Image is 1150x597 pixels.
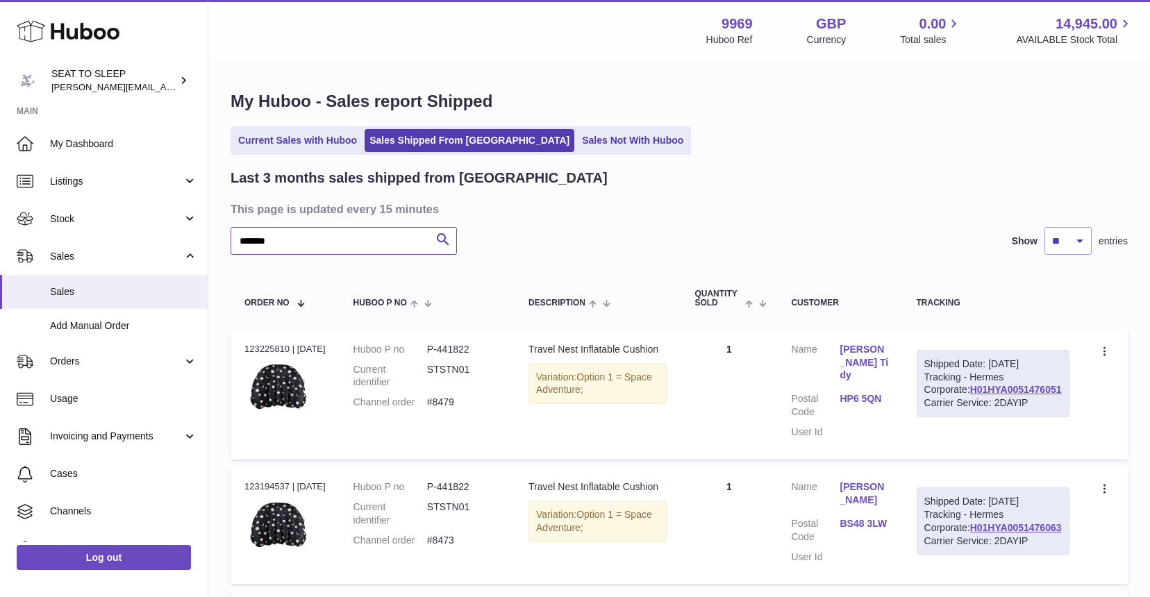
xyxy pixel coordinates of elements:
span: Sales [50,250,183,263]
a: Sales Shipped From [GEOGRAPHIC_DATA] [365,129,574,152]
h3: This page is updated every 15 minutes [231,201,1124,217]
dt: Current identifier [353,501,427,527]
dt: Name [791,343,840,386]
img: 99691734033867.jpeg [244,498,314,555]
dt: Huboo P no [353,480,427,494]
span: My Dashboard [50,137,197,151]
td: 1 [681,329,777,460]
label: Show [1012,235,1037,248]
div: Tracking [917,298,1069,308]
span: Description [528,298,585,308]
a: [PERSON_NAME] [840,480,888,507]
span: Orders [50,355,183,368]
span: Listings [50,175,183,188]
div: Customer [791,298,888,308]
strong: GBP [816,15,846,33]
div: Huboo Ref [706,33,753,47]
span: Invoicing and Payments [50,430,183,443]
span: Channels [50,505,197,518]
span: Quantity Sold [694,289,742,308]
div: Tracking - Hermes Corporate: [917,350,1069,418]
a: HP6 5QN [840,392,888,405]
dt: Postal Code [791,517,840,544]
span: Cases [50,467,197,480]
dt: Name [791,480,840,510]
span: Add Manual Order [50,319,197,333]
div: SEAT TO SLEEP [51,67,176,94]
span: 0.00 [919,15,947,33]
dt: Channel order [353,396,427,409]
span: [PERSON_NAME][EMAIL_ADDRESS][DOMAIN_NAME] [51,81,278,92]
div: Variation: [528,501,667,542]
div: Variation: [528,363,667,405]
a: Current Sales with Huboo [233,129,362,152]
dd: STSTN01 [427,363,501,389]
div: Shipped Date: [DATE] [924,495,1062,508]
a: Sales Not With Huboo [577,129,688,152]
a: 0.00 Total sales [900,15,962,47]
div: 123225810 | [DATE] [244,343,326,355]
dt: Postal Code [791,392,840,419]
div: Travel Nest Inflatable Cushion [528,343,667,356]
a: 14,945.00 AVAILABLE Stock Total [1016,15,1133,47]
div: Currency [807,33,847,47]
span: Total sales [900,33,962,47]
span: Stock [50,212,183,226]
h1: My Huboo - Sales report Shipped [231,90,1128,112]
span: Option 1 = Space Adventure; [536,371,652,396]
dd: P-441822 [427,343,501,356]
a: H01HYA0051476063 [970,522,1062,533]
dd: #8479 [427,396,501,409]
dt: User Id [791,550,840,564]
div: 123194537 | [DATE] [244,480,326,493]
span: entries [1099,235,1128,248]
dd: P-441822 [427,480,501,494]
div: Carrier Service: 2DAYIP [924,535,1062,548]
div: Travel Nest Inflatable Cushion [528,480,667,494]
span: Huboo P no [353,298,407,308]
img: 99691734033867.jpeg [244,360,314,417]
a: [PERSON_NAME] Tidy [840,343,888,382]
span: 14,945.00 [1056,15,1117,33]
strong: 9969 [722,15,753,33]
span: Sales [50,285,197,298]
dt: Current identifier [353,363,427,389]
div: Carrier Service: 2DAYIP [924,396,1062,410]
span: Option 1 = Space Adventure; [536,509,652,533]
td: 1 [681,466,777,584]
img: amy@seattosleep.co.uk [17,70,37,91]
a: H01HYA0051476051 [970,384,1062,395]
span: Order No [244,298,290,308]
dt: Huboo P no [353,343,427,356]
div: Shipped Date: [DATE] [924,358,1062,371]
dd: #8473 [427,534,501,547]
dd: STSTN01 [427,501,501,527]
span: Usage [50,392,197,405]
a: Log out [17,545,191,570]
a: BS48 3LW [840,517,888,530]
dt: Channel order [353,534,427,547]
h2: Last 3 months sales shipped from [GEOGRAPHIC_DATA] [231,169,608,187]
dt: User Id [791,426,840,439]
span: AVAILABLE Stock Total [1016,33,1133,47]
div: Tracking - Hermes Corporate: [917,487,1069,555]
